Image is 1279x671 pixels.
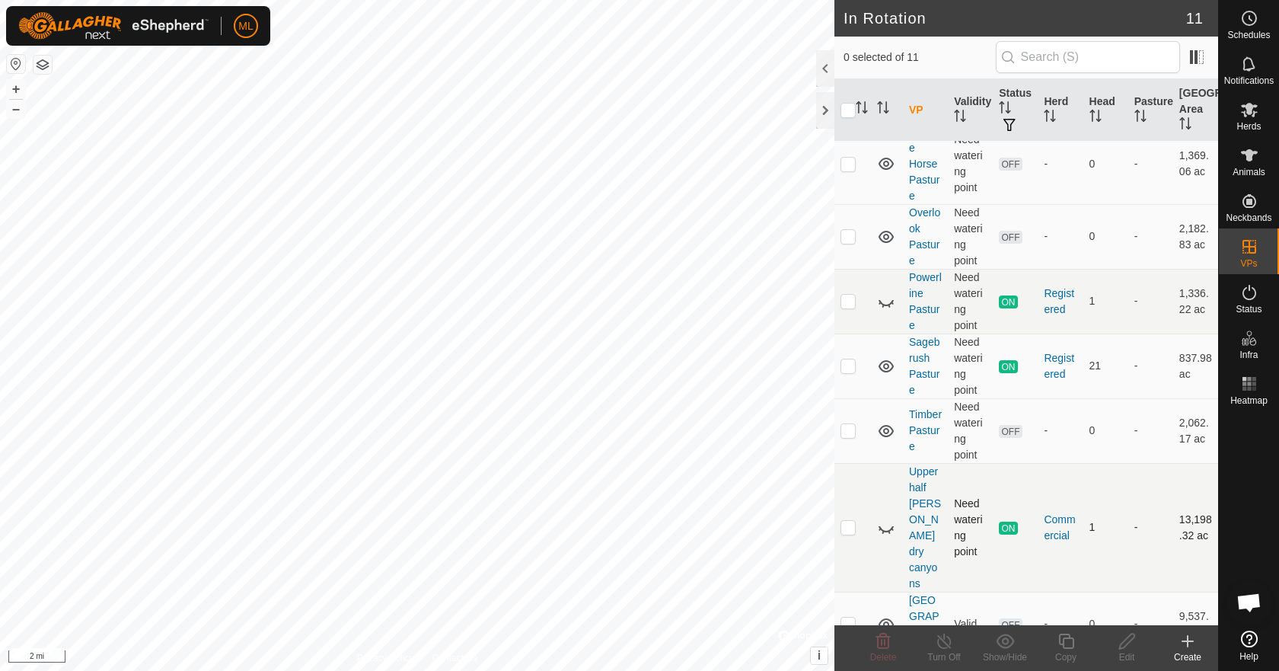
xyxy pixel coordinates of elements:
a: Sagebrush Pasture [909,336,939,396]
span: OFF [999,425,1022,438]
div: Turn Off [914,650,974,664]
td: 0 [1083,204,1128,269]
td: Valid [948,592,993,657]
td: - [1128,204,1173,269]
span: 0 selected of 11 [844,50,996,66]
td: 1 [1083,463,1128,592]
button: + [7,80,25,98]
div: Create [1157,650,1218,664]
button: Map Layers [33,56,52,74]
th: Herd [1038,79,1083,142]
td: - [1128,269,1173,334]
span: Status [1236,305,1261,314]
td: 1,369.06 ac [1173,123,1218,204]
h2: In Rotation [844,9,1186,27]
span: Neckbands [1226,213,1271,222]
a: [GEOGRAPHIC_DATA] [909,594,941,654]
p-sorticon: Activate to sort [954,112,966,124]
span: Delete [870,652,897,663]
th: Validity [948,79,993,142]
span: Animals [1233,168,1265,177]
td: 13,198.32 ac [1173,463,1218,592]
td: - [1128,463,1173,592]
input: Search (S) [996,41,1180,73]
span: Schedules [1227,30,1270,40]
div: Show/Hide [974,650,1035,664]
button: – [7,100,25,118]
img: Gallagher Logo [18,12,209,40]
td: 1,336.22 ac [1173,269,1218,334]
td: Need watering point [948,463,993,592]
div: Registered [1044,350,1076,382]
p-sorticon: Activate to sort [1134,112,1147,124]
span: ON [999,360,1017,373]
a: Outside Horse Pasture [909,126,939,202]
span: ML [238,18,253,34]
th: VP [903,79,948,142]
th: Head [1083,79,1128,142]
div: - [1044,156,1076,172]
a: Help [1219,625,1279,667]
div: Edit [1096,650,1157,664]
th: Status [993,79,1038,142]
span: ON [999,522,1017,535]
span: OFF [999,231,1022,244]
a: Upper half [PERSON_NAME] dry canyons [909,465,941,590]
div: Registered [1044,286,1076,318]
td: 837.98 ac [1173,334,1218,398]
td: - [1128,334,1173,398]
p-sorticon: Activate to sort [856,104,868,116]
button: Reset Map [7,55,25,73]
td: Need watering point [948,204,993,269]
div: - [1044,616,1076,632]
div: - [1044,423,1076,439]
td: 1 [1083,269,1128,334]
span: VPs [1240,259,1257,268]
span: Infra [1239,350,1258,359]
span: OFF [999,618,1022,631]
span: Notifications [1224,76,1274,85]
p-sorticon: Activate to sort [877,104,889,116]
td: Need watering point [948,123,993,204]
td: 0 [1083,398,1128,463]
td: 9,537.48 ac [1173,592,1218,657]
a: Contact Us [432,651,477,665]
td: 0 [1083,592,1128,657]
td: - [1128,123,1173,204]
span: Help [1239,652,1258,661]
span: ON [999,296,1017,308]
div: Open chat [1226,580,1272,625]
div: Copy [1035,650,1096,664]
th: [GEOGRAPHIC_DATA] Area [1173,79,1218,142]
span: i [818,649,821,662]
span: OFF [999,158,1022,171]
td: Need watering point [948,398,993,463]
a: Powerline Pasture [909,271,942,331]
p-sorticon: Activate to sort [1089,112,1102,124]
p-sorticon: Activate to sort [999,104,1011,116]
td: 2,182.83 ac [1173,204,1218,269]
span: Heatmap [1230,396,1268,405]
a: Timber Pasture [909,408,942,452]
a: Privacy Policy [357,651,414,665]
span: 11 [1186,7,1203,30]
a: Overlook Pasture [909,206,940,267]
span: Herds [1236,122,1261,131]
p-sorticon: Activate to sort [1179,120,1191,132]
th: Pasture [1128,79,1173,142]
td: Need watering point [948,334,993,398]
button: i [811,647,828,664]
td: - [1128,592,1173,657]
p-sorticon: Activate to sort [1044,112,1056,124]
td: 2,062.17 ac [1173,398,1218,463]
div: - [1044,228,1076,244]
td: 0 [1083,123,1128,204]
div: Commercial [1044,512,1076,544]
td: Need watering point [948,269,993,334]
td: - [1128,398,1173,463]
td: 21 [1083,334,1128,398]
